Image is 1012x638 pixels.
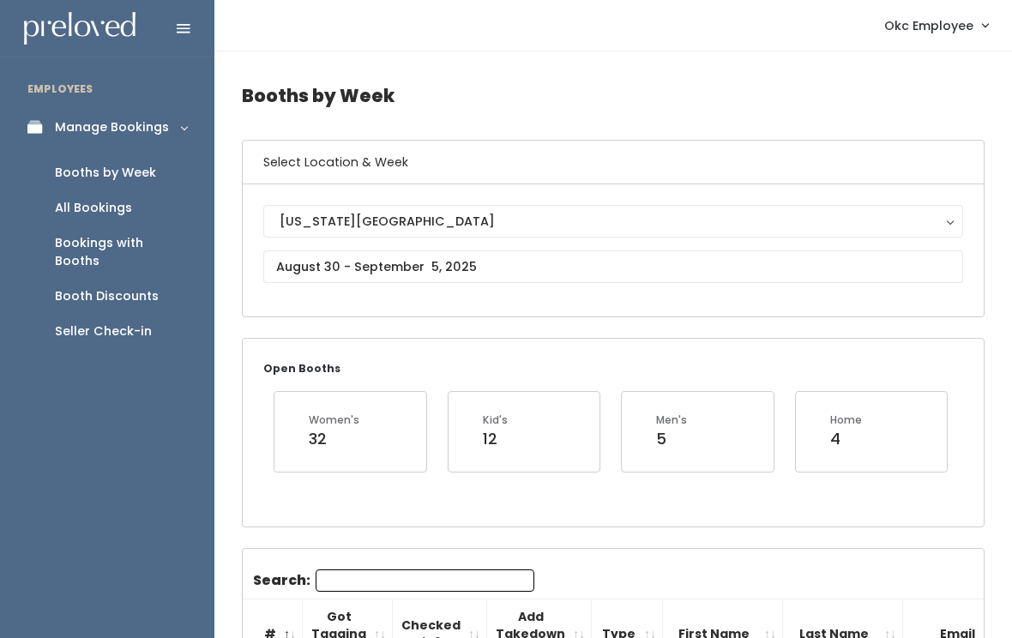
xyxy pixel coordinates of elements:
h4: Booths by Week [242,72,985,119]
div: Seller Check-in [55,322,152,340]
div: Women's [309,412,359,428]
input: August 30 - September 5, 2025 [263,250,963,283]
div: Bookings with Booths [55,234,187,270]
div: [US_STATE][GEOGRAPHIC_DATA] [280,212,947,231]
div: Home [830,412,862,428]
button: [US_STATE][GEOGRAPHIC_DATA] [263,205,963,238]
img: preloved logo [24,12,136,45]
input: Search: [316,569,534,592]
div: Booths by Week [55,164,156,182]
div: 32 [309,428,359,450]
div: Men's [656,412,687,428]
div: Booth Discounts [55,287,159,305]
div: All Bookings [55,199,132,217]
div: 12 [483,428,508,450]
div: Kid's [483,412,508,428]
h6: Select Location & Week [243,141,984,184]
div: Manage Bookings [55,118,169,136]
label: Search: [253,569,534,592]
span: Okc Employee [884,16,973,35]
a: Okc Employee [867,7,1005,44]
div: 5 [656,428,687,450]
small: Open Booths [263,361,340,376]
div: 4 [830,428,862,450]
